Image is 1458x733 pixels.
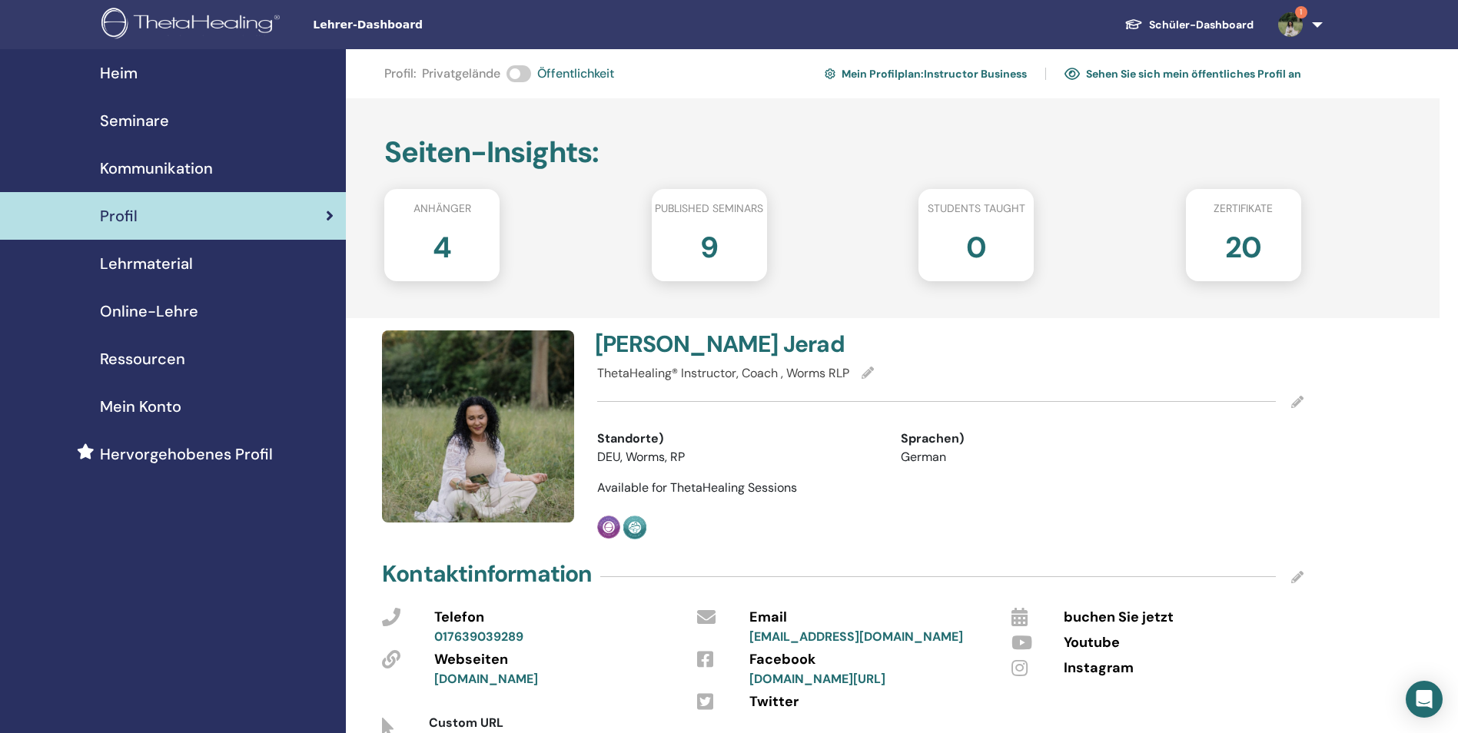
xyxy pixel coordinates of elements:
img: default.jpg [382,330,574,522]
span: Webseiten [434,650,508,670]
span: Profil : [384,65,416,83]
a: Mein Profilplan:Instructor Business [825,61,1027,86]
h2: Seiten-Insights : [384,135,1301,171]
span: Custom URL [429,715,503,731]
a: Schüler-Dashboard [1112,11,1266,39]
img: default.jpg [1278,12,1303,37]
img: eye.svg [1064,67,1080,81]
span: Facebook [749,650,815,670]
span: Email [749,608,787,628]
h2: 9 [700,223,718,266]
h4: Kontaktinformation [382,560,593,588]
span: Youtube [1064,633,1120,653]
div: Open Intercom Messenger [1406,681,1443,718]
h2: 4 [433,223,451,266]
img: logo.png [101,8,285,42]
span: Available for ThetaHealing Sessions [597,479,797,496]
li: DEU, Worms, RP [597,448,878,466]
span: ThetaHealing® Instructor, Coach , Worms RLP [597,365,849,381]
span: Kommunikation [100,157,213,180]
a: [DOMAIN_NAME] [434,671,538,687]
span: Mein Konto [100,395,181,418]
span: Anhänger [413,201,471,217]
span: Ressourcen [100,347,185,370]
a: [DOMAIN_NAME][URL] [749,671,885,687]
span: Telefon [434,608,484,628]
img: cog.svg [825,66,835,81]
li: German [901,448,1181,466]
span: Lehrer-Dashboard [313,17,543,33]
span: Standorte) [597,430,663,448]
img: graduation-cap-white.svg [1124,18,1143,31]
span: buchen Sie jetzt [1064,608,1174,628]
span: Instagram [1064,658,1134,678]
span: 1 [1295,6,1307,18]
span: Öffentlichkeit [537,65,614,83]
span: Privatgelände [422,65,500,83]
span: Hervorgehobenes Profil [100,443,273,466]
span: Twitter [749,692,799,712]
h2: 20 [1225,223,1261,266]
span: Seminare [100,109,169,132]
span: Zertifikate [1214,201,1273,217]
h2: 0 [966,223,986,266]
span: Online-Lehre [100,300,198,323]
a: [EMAIL_ADDRESS][DOMAIN_NAME] [749,629,963,645]
span: Profil [100,204,138,227]
a: Sehen Sie sich mein öffentliches Profil an [1064,61,1301,86]
span: Published seminars [655,201,763,217]
span: Lehrmaterial [100,252,193,275]
a: 017639039289 [434,629,523,645]
span: Heim [100,61,138,85]
div: Sprachen) [901,430,1181,448]
span: Students taught [928,201,1025,217]
h4: [PERSON_NAME] Jerad [595,330,941,358]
